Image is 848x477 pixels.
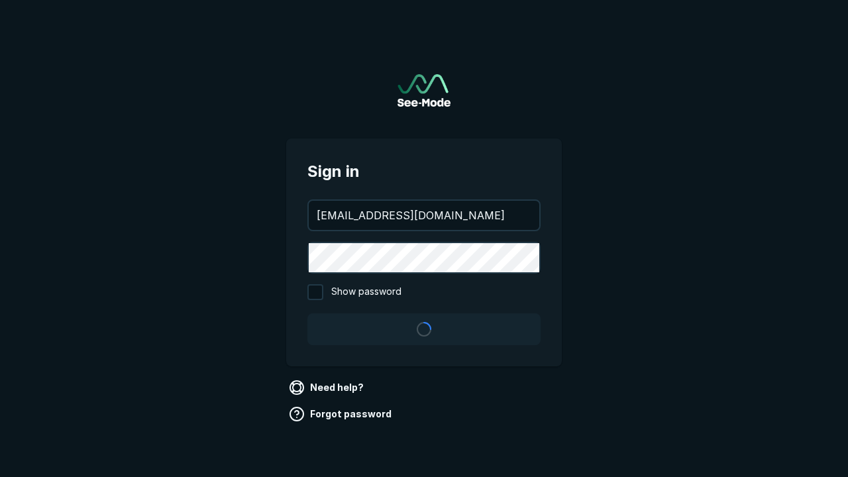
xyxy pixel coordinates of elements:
span: Sign in [307,160,541,184]
img: See-Mode Logo [397,74,450,107]
input: your@email.com [309,201,539,230]
a: Forgot password [286,403,397,425]
a: Go to sign in [397,74,450,107]
span: Show password [331,284,401,300]
a: Need help? [286,377,369,398]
